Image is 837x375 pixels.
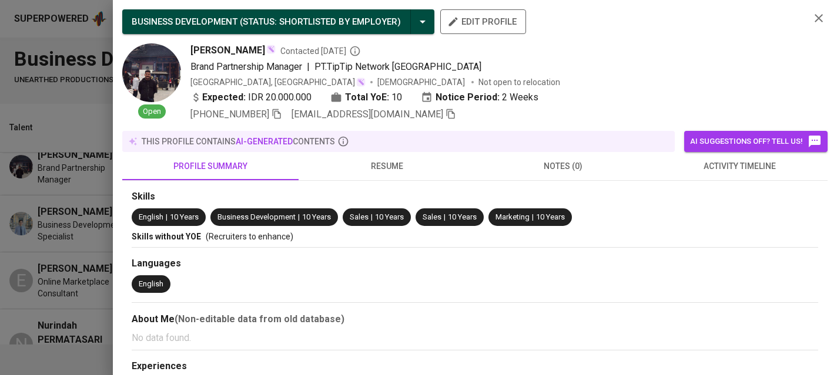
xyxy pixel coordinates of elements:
[444,212,446,223] span: |
[190,43,265,58] span: [PERSON_NAME]
[440,9,526,34] button: edit profile
[240,16,401,27] span: ( STATUS : Shortlisted by Employer )
[190,76,366,88] div: [GEOGRAPHIC_DATA], [GEOGRAPHIC_DATA]
[478,76,560,88] p: Not open to relocation
[371,212,373,223] span: |
[132,190,818,204] div: Skills
[350,212,369,221] span: Sales
[292,109,443,120] span: [EMAIL_ADDRESS][DOMAIN_NAME]
[440,16,526,26] a: edit profile
[266,45,276,54] img: magic_wand.svg
[298,212,300,223] span: |
[138,106,166,117] span: Open
[690,134,822,148] span: AI suggestions off? Tell us!
[482,159,644,174] span: notes (0)
[190,61,302,72] span: Brand Partnership Manager
[175,313,344,325] b: (Non-editable data from old database)
[345,90,389,104] b: Total YoE:
[436,90,500,104] b: Notice Period:
[450,14,517,29] span: edit profile
[190,90,312,104] div: IDR 20.000.000
[166,212,168,223] span: |
[139,279,163,290] div: English
[236,137,293,146] span: AI-generated
[532,212,534,223] span: |
[132,232,201,241] span: Skills without YOE
[217,212,296,221] span: Business Development
[142,136,335,147] p: this profile contains contents
[132,257,818,271] div: Languages
[536,212,565,221] span: 10 Years
[280,45,361,57] span: Contacted [DATE]
[190,109,269,120] span: [PHONE_NUMBER]
[306,159,468,174] span: resume
[448,212,477,221] span: 10 Years
[202,90,246,104] b: Expected:
[314,61,481,72] span: PT.TipTip Network [GEOGRAPHIC_DATA]
[170,212,199,221] span: 10 Years
[132,312,818,326] div: About Me
[495,212,530,221] span: Marketing
[375,212,404,221] span: 10 Years
[132,16,237,27] span: BUSINESS DEVELOPMENT
[129,159,292,174] span: profile summary
[423,212,441,221] span: Sales
[139,212,163,221] span: English
[122,9,434,34] button: BUSINESS DEVELOPMENT (STATUS: Shortlisted by Employer)
[132,331,818,345] p: No data found.
[377,76,467,88] span: [DEMOGRAPHIC_DATA]
[122,43,181,102] img: 136742bf6a5804d63ff492bec5be0633.jpg
[658,159,821,174] span: activity timeline
[356,77,366,87] img: magic_wand.svg
[206,232,293,241] span: (Recruiters to enhance)
[391,90,402,104] span: 10
[302,212,331,221] span: 10 Years
[349,45,361,57] svg: By Batam recruiter
[132,360,818,373] div: Experiences
[684,131,828,152] button: AI suggestions off? Tell us!
[307,60,310,74] span: |
[421,90,538,104] div: 2 Weeks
